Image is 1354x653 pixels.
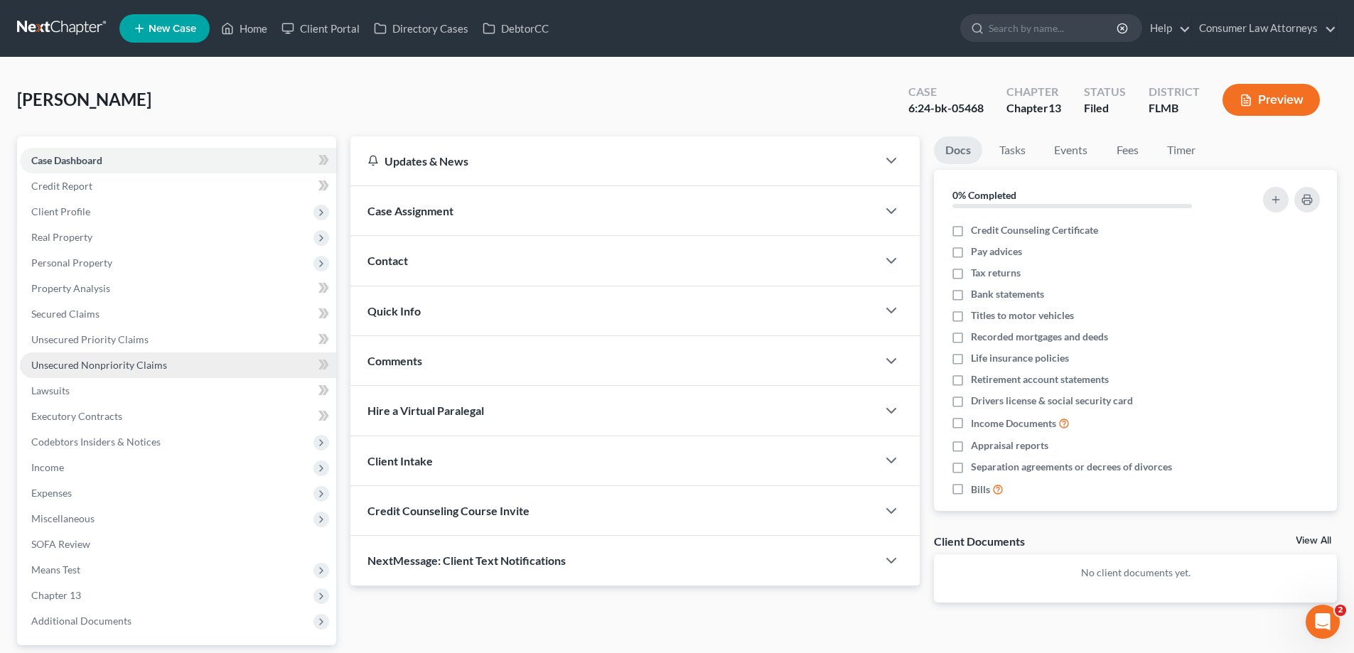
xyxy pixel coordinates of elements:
[31,231,92,243] span: Real Property
[31,615,131,627] span: Additional Documents
[971,287,1044,301] span: Bank statements
[934,136,982,164] a: Docs
[367,454,433,468] span: Client Intake
[1084,84,1126,100] div: Status
[214,16,274,41] a: Home
[31,487,72,499] span: Expenses
[31,538,90,550] span: SOFA Review
[1149,100,1200,117] div: FLMB
[971,394,1133,408] span: Drivers license & social security card
[367,16,475,41] a: Directory Cases
[1105,136,1150,164] a: Fees
[31,359,167,371] span: Unsecured Nonpriority Claims
[31,461,64,473] span: Income
[1006,100,1061,117] div: Chapter
[988,136,1037,164] a: Tasks
[971,372,1109,387] span: Retirement account statements
[367,404,484,417] span: Hire a Virtual Paralegal
[1043,136,1099,164] a: Events
[475,16,556,41] a: DebtorCC
[20,531,336,557] a: SOFA Review
[971,266,1021,280] span: Tax returns
[20,301,336,327] a: Secured Claims
[31,180,92,192] span: Credit Report
[31,333,149,345] span: Unsecured Priority Claims
[971,482,990,497] span: Bills
[908,84,984,100] div: Case
[31,205,90,217] span: Client Profile
[1006,84,1061,100] div: Chapter
[934,534,1025,549] div: Client Documents
[1335,605,1346,616] span: 2
[1156,136,1207,164] a: Timer
[367,354,422,367] span: Comments
[20,352,336,378] a: Unsecured Nonpriority Claims
[367,304,421,318] span: Quick Info
[908,100,984,117] div: 6:24-bk-05468
[971,438,1048,453] span: Appraisal reports
[971,244,1022,259] span: Pay advices
[31,410,122,422] span: Executory Contracts
[971,308,1074,323] span: Titles to motor vehicles
[1306,605,1340,639] iframe: Intercom live chat
[1084,100,1126,117] div: Filed
[971,223,1098,237] span: Credit Counseling Certificate
[31,589,81,601] span: Chapter 13
[31,308,100,320] span: Secured Claims
[1048,101,1061,114] span: 13
[1223,84,1320,116] button: Preview
[367,204,453,217] span: Case Assignment
[367,554,566,567] span: NextMessage: Client Text Notifications
[31,154,102,166] span: Case Dashboard
[31,257,112,269] span: Personal Property
[274,16,367,41] a: Client Portal
[20,378,336,404] a: Lawsuits
[367,504,530,517] span: Credit Counseling Course Invite
[952,189,1016,201] strong: 0% Completed
[367,254,408,267] span: Contact
[1149,84,1200,100] div: District
[971,351,1069,365] span: Life insurance policies
[1296,536,1331,546] a: View All
[31,512,95,524] span: Miscellaneous
[31,384,70,396] span: Lawsuits
[20,276,336,301] a: Property Analysis
[31,563,80,576] span: Means Test
[20,148,336,173] a: Case Dashboard
[989,15,1119,41] input: Search by name...
[17,89,151,109] span: [PERSON_NAME]
[20,173,336,199] a: Credit Report
[971,330,1108,344] span: Recorded mortgages and deeds
[971,416,1056,431] span: Income Documents
[31,282,110,294] span: Property Analysis
[945,566,1326,580] p: No client documents yet.
[20,404,336,429] a: Executory Contracts
[1192,16,1336,41] a: Consumer Law Attorneys
[367,153,860,168] div: Updates & News
[1143,16,1191,41] a: Help
[149,23,196,34] span: New Case
[31,436,161,448] span: Codebtors Insiders & Notices
[20,327,336,352] a: Unsecured Priority Claims
[971,460,1172,474] span: Separation agreements or decrees of divorces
